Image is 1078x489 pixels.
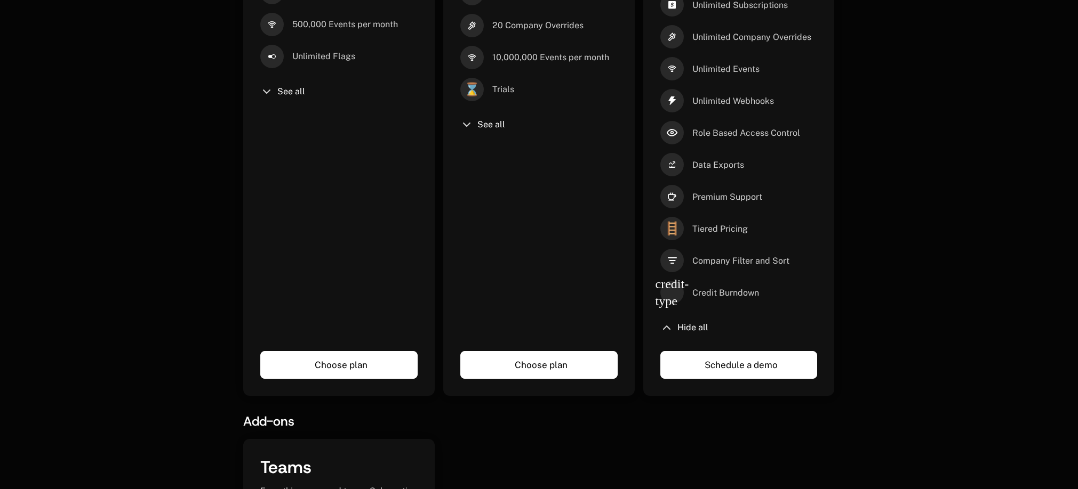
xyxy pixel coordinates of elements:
[692,95,774,107] span: Unlimited Webhooks
[692,127,800,139] span: Role Based Access Control
[460,46,484,69] i: signal
[692,191,762,203] span: Premium Support
[660,89,684,112] i: thunder
[277,87,305,96] span: See all
[492,20,584,31] span: 20 Company Overrides
[460,351,618,379] a: Choose plan
[692,63,760,75] span: Unlimited Events
[660,281,684,304] span: credit-type
[460,14,484,37] i: hammer
[660,185,684,208] i: coffee
[243,413,294,430] span: Add-ons
[660,249,684,272] i: filter
[477,120,505,129] span: See all
[660,57,684,80] i: signal
[677,323,708,332] span: Hide all
[660,25,684,48] i: hammer
[460,118,473,131] i: chevron-down
[260,351,418,379] a: Choose plan
[660,217,684,240] span: 🪜
[260,13,284,36] i: signal
[660,351,818,379] a: Schedule a demo
[692,31,811,43] span: Unlimited Company Overrides
[260,85,273,98] i: chevron-down
[660,153,684,176] i: arrow-analytics
[692,159,744,171] span: Data Exports
[260,45,284,68] i: boolean-on
[660,121,684,144] i: eye
[492,84,514,95] span: Trials
[660,321,673,334] i: chevron-up
[292,51,355,62] span: Unlimited Flags
[492,52,609,63] span: 10,000,000 Events per month
[460,78,484,101] span: ⌛
[692,255,789,267] span: Company Filter and Sort
[692,287,759,299] span: Credit Burndown
[260,456,312,478] span: Teams
[692,223,748,235] span: Tiered Pricing
[292,19,398,30] span: 500,000 Events per month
